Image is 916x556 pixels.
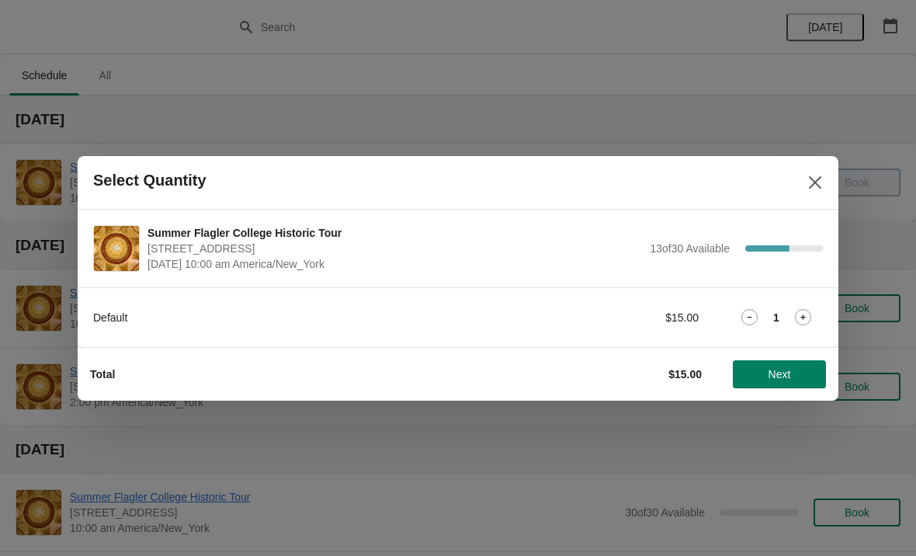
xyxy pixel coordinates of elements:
[147,241,642,256] span: [STREET_ADDRESS]
[769,368,791,381] span: Next
[93,172,206,189] h2: Select Quantity
[147,225,642,241] span: Summer Flagler College Historic Tour
[773,310,779,325] strong: 1
[94,226,139,271] img: Summer Flagler College Historic Tour | 74 King Street, St. Augustine, FL, USA | September 20 | 10...
[93,310,524,325] div: Default
[733,360,826,388] button: Next
[147,256,642,272] span: [DATE] 10:00 am America/New_York
[90,368,115,381] strong: Total
[650,242,730,255] span: 13 of 30 Available
[555,310,699,325] div: $15.00
[668,368,702,381] strong: $15.00
[801,169,829,196] button: Close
